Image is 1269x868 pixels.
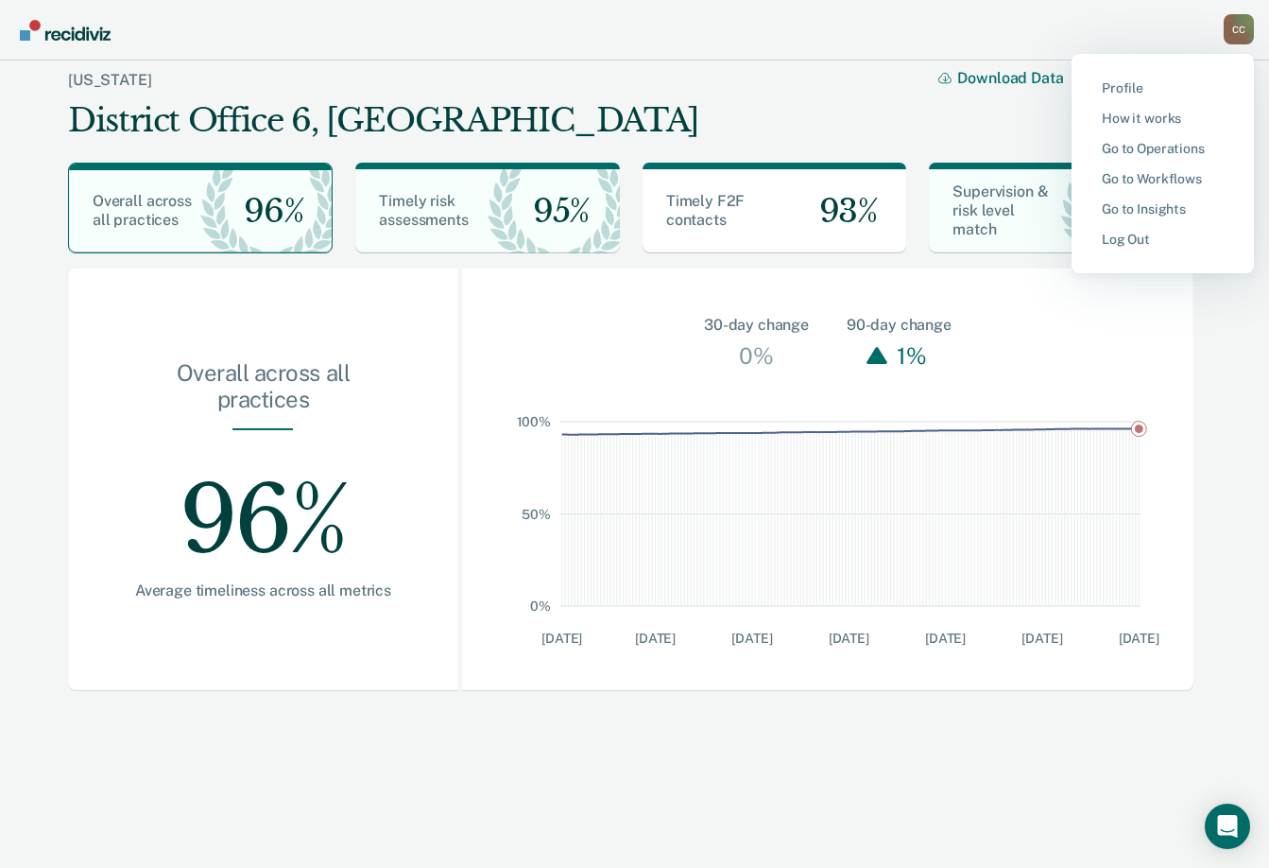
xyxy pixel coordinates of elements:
[892,337,931,374] div: 1%
[1102,111,1224,127] a: How it works
[804,192,878,231] span: 93%
[1224,14,1254,44] button: Profile dropdown button
[1205,804,1250,849] div: Open Intercom Messenger
[129,582,398,599] div: Average timeliness across all metrics
[1102,141,1224,157] a: Go to Operations
[129,430,398,582] div: 96%
[229,192,303,231] span: 96%
[1102,232,1224,248] a: Log Out
[1072,54,1254,273] div: Profile menu
[129,359,398,429] div: Overall across all practices
[1021,631,1062,646] text: [DATE]
[379,192,468,229] span: Timely risk assessments
[541,631,582,646] text: [DATE]
[847,314,952,337] div: 90-day change
[734,337,778,374] div: 0%
[1102,171,1224,187] a: Go to Workflows
[952,182,1048,238] span: Supervision & risk level match
[68,71,151,89] a: [US_STATE]
[1119,631,1159,646] text: [DATE]
[666,192,745,229] span: Timely F2F contacts
[938,69,1086,87] button: Download Data
[1102,80,1224,96] a: Profile
[704,314,809,337] div: 30-day change
[518,192,590,231] span: 95%
[635,631,676,646] text: [DATE]
[20,20,111,41] img: Recidiviz
[925,631,966,646] text: [DATE]
[93,192,192,229] span: Overall across all practices
[731,631,772,646] text: [DATE]
[1102,201,1224,217] a: Go to Insights
[68,101,699,140] div: District Office 6, [GEOGRAPHIC_DATA]
[1224,14,1254,44] div: C C
[829,631,869,646] text: [DATE]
